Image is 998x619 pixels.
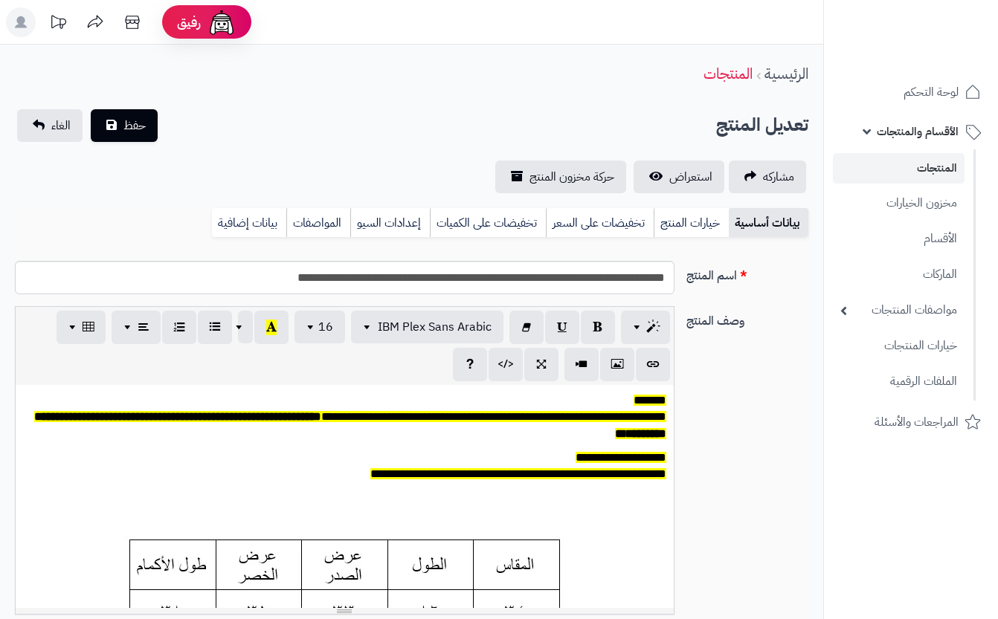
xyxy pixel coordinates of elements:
a: لوحة التحكم [833,74,989,110]
span: حفظ [123,117,146,135]
a: إعدادات السيو [350,208,430,238]
a: تخفيضات على السعر [546,208,654,238]
span: استعراض [669,168,712,186]
a: مخزون الخيارات [833,187,965,219]
a: المنتجات [833,153,965,184]
button: IBM Plex Sans Arabic [351,311,503,343]
span: حركة مخزون المنتج [529,168,614,186]
label: وصف المنتج [680,306,815,330]
a: المراجعات والأسئلة [833,404,989,440]
a: تحديثات المنصة [39,7,77,41]
a: بيانات إضافية [212,208,286,238]
a: تخفيضات على الكميات [430,208,546,238]
span: لوحة التحكم [904,82,959,103]
span: مشاركه [763,168,794,186]
span: IBM Plex Sans Arabic [378,318,492,336]
a: مواصفات المنتجات [833,294,965,326]
h2: تعديل المنتج [716,110,808,140]
a: الغاء [17,109,83,142]
span: الأقسام والمنتجات [877,121,959,142]
button: 16 [294,311,345,343]
a: بيانات أساسية [729,208,808,238]
a: الماركات [833,259,965,291]
a: خيارات المنتجات [833,330,965,362]
span: رفيق [177,13,201,31]
span: الغاء [51,117,71,135]
label: اسم المنتج [680,261,815,285]
a: الملفات الرقمية [833,366,965,398]
a: خيارات المنتج [654,208,729,238]
span: المراجعات والأسئلة [875,412,959,432]
a: المنتجات [704,62,753,85]
a: الأقسام [833,223,965,255]
span: 16 [318,318,333,336]
a: المواصفات [286,208,350,238]
a: الرئيسية [764,62,808,85]
a: حركة مخزون المنتج [495,161,626,193]
a: مشاركه [729,161,806,193]
a: استعراض [634,161,724,193]
img: ai-face.png [207,7,236,37]
button: حفظ [91,109,158,142]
